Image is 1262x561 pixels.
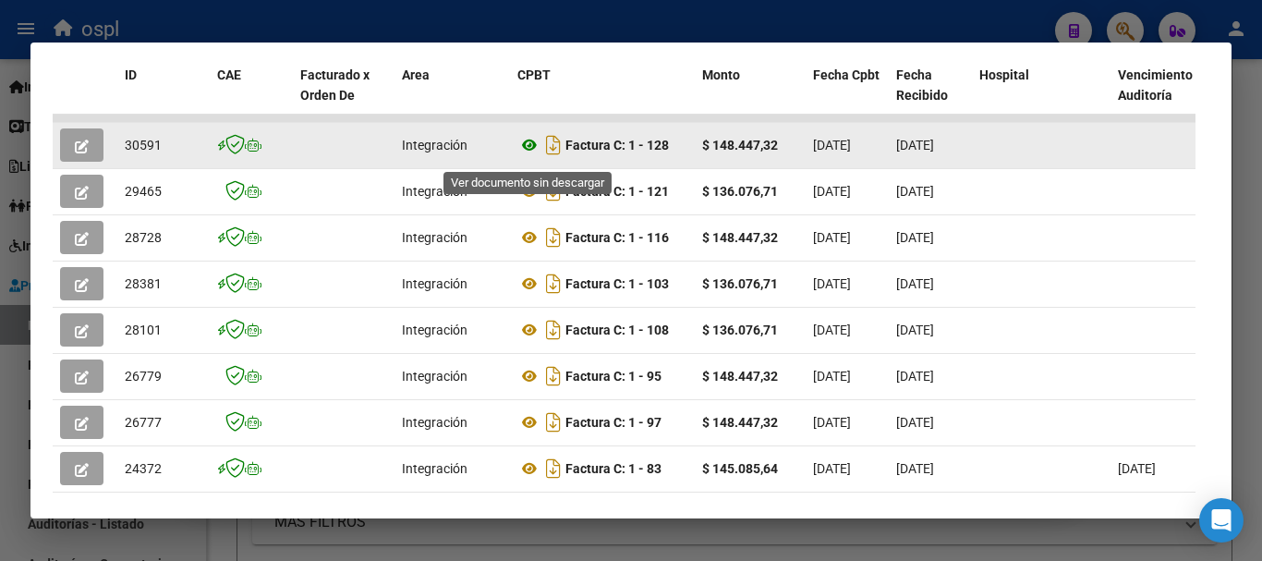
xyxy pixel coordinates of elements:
[565,184,669,199] strong: Factura C: 1 - 121
[972,55,1110,137] datatable-header-cell: Hospital
[210,55,293,137] datatable-header-cell: CAE
[125,138,162,152] span: 30591
[702,415,778,430] strong: $ 148.447,32
[217,67,241,82] span: CAE
[125,323,162,337] span: 28101
[541,361,565,391] i: Descargar documento
[702,67,740,82] span: Monto
[394,55,510,137] datatable-header-cell: Area
[806,55,889,137] datatable-header-cell: Fecha Cpbt
[896,230,934,245] span: [DATE]
[702,138,778,152] strong: $ 148.447,32
[896,276,934,291] span: [DATE]
[813,138,851,152] span: [DATE]
[402,138,467,152] span: Integración
[565,369,661,384] strong: Factura C: 1 - 95
[813,323,851,337] span: [DATE]
[117,55,210,137] datatable-header-cell: ID
[896,369,934,384] span: [DATE]
[702,461,778,476] strong: $ 145.085,64
[896,461,934,476] span: [DATE]
[125,415,162,430] span: 26777
[402,67,430,82] span: Area
[510,55,695,137] datatable-header-cell: CPBT
[125,230,162,245] span: 28728
[813,184,851,199] span: [DATE]
[402,323,467,337] span: Integración
[979,67,1029,82] span: Hospital
[702,184,778,199] strong: $ 136.076,71
[565,138,669,152] strong: Factura C: 1 - 128
[565,415,661,430] strong: Factura C: 1 - 97
[517,67,551,82] span: CPBT
[813,415,851,430] span: [DATE]
[541,315,565,345] i: Descargar documento
[402,369,467,384] span: Integración
[695,55,806,137] datatable-header-cell: Monto
[1199,498,1244,543] div: Open Intercom Messenger
[896,415,934,430] span: [DATE]
[813,230,851,245] span: [DATE]
[702,230,778,245] strong: $ 148.447,32
[402,415,467,430] span: Integración
[896,67,948,104] span: Fecha Recibido
[125,67,137,82] span: ID
[813,461,851,476] span: [DATE]
[125,369,162,384] span: 26779
[541,177,565,206] i: Descargar documento
[402,184,467,199] span: Integración
[889,55,972,137] datatable-header-cell: Fecha Recibido
[565,230,669,245] strong: Factura C: 1 - 116
[402,230,467,245] span: Integración
[293,55,394,137] datatable-header-cell: Facturado x Orden De
[402,276,467,291] span: Integración
[300,67,370,104] span: Facturado x Orden De
[896,323,934,337] span: [DATE]
[565,323,669,337] strong: Factura C: 1 - 108
[565,276,669,291] strong: Factura C: 1 - 103
[125,276,162,291] span: 28381
[813,276,851,291] span: [DATE]
[402,461,467,476] span: Integración
[541,223,565,252] i: Descargar documento
[125,184,162,199] span: 29465
[702,323,778,337] strong: $ 136.076,71
[813,369,851,384] span: [DATE]
[565,461,661,476] strong: Factura C: 1 - 83
[125,461,162,476] span: 24372
[702,276,778,291] strong: $ 136.076,71
[541,130,565,160] i: Descargar documento
[541,408,565,437] i: Descargar documento
[896,138,934,152] span: [DATE]
[896,184,934,199] span: [DATE]
[1110,55,1194,137] datatable-header-cell: Vencimiento Auditoría
[541,454,565,483] i: Descargar documento
[541,269,565,299] i: Descargar documento
[813,67,880,82] span: Fecha Cpbt
[1118,461,1156,476] span: [DATE]
[1118,67,1193,104] span: Vencimiento Auditoría
[702,369,778,384] strong: $ 148.447,32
